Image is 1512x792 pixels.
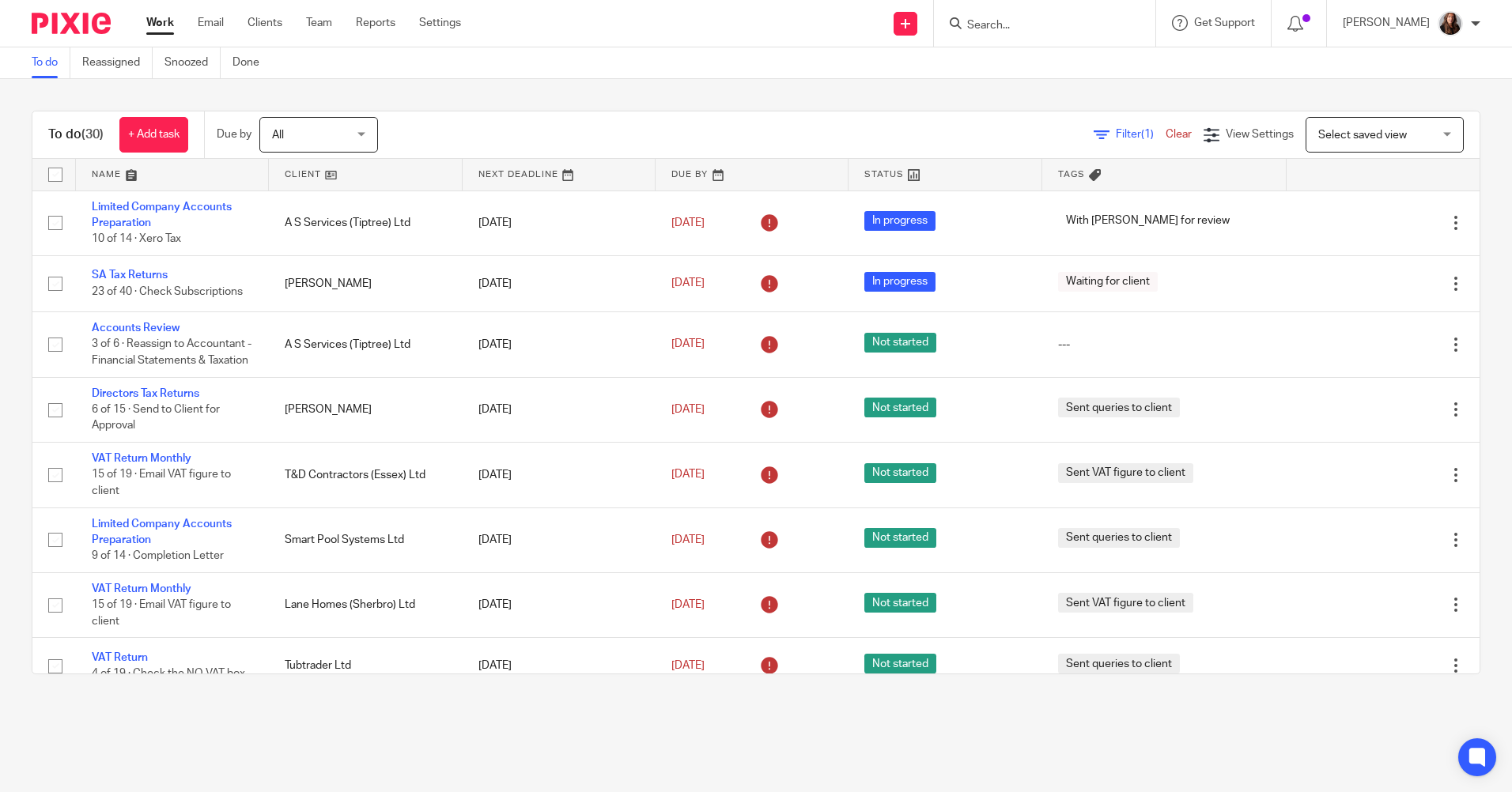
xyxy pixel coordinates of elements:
td: [DATE] [463,572,656,637]
img: IMG_0011.jpg [1438,11,1463,36]
span: Not started [864,528,936,548]
a: Clients [248,15,282,31]
a: Limited Company Accounts Preparation [92,202,232,228]
a: VAT Return Monthly [92,583,191,594]
span: [DATE] [671,660,705,671]
span: 6 of 15 · Send to Client for Approval [92,404,220,432]
span: Not started [864,463,936,483]
span: (1) [1141,129,1154,140]
span: [DATE] [671,599,705,610]
td: [DATE] [463,255,656,311]
td: [PERSON_NAME] [269,255,462,311]
span: 3 of 6 · Reassign to Accountant - Financial Statements & Taxation [92,339,251,367]
img: Pixie [32,13,111,34]
span: Sent queries to client [1058,654,1180,673]
td: [DATE] [463,638,656,694]
span: In progress [864,211,936,231]
span: Waiting for client [1058,272,1158,292]
a: Email [198,15,224,31]
span: With [PERSON_NAME] for review [1058,211,1238,231]
span: 15 of 19 · Email VAT figure to client [92,599,231,627]
a: Reassigned [82,47,153,78]
td: Tubtrader Ltd [269,638,462,694]
td: [DATE] [463,507,656,572]
a: Limited Company Accounts Preparation [92,519,232,545]
td: [PERSON_NAME] [269,377,462,442]
span: [DATE] [671,217,705,228]
a: Done [232,47,271,78]
span: Not started [864,398,936,417]
span: Not started [864,654,936,673]
td: [DATE] [463,312,656,377]
span: Tags [1058,170,1085,179]
span: Select saved view [1318,130,1407,141]
a: Reports [356,15,395,31]
span: 23 of 40 · Check Subscriptions [92,286,243,297]
a: Clear [1166,129,1192,140]
span: In progress [864,272,936,292]
span: All [272,130,284,141]
span: 15 of 19 · Email VAT figure to client [92,470,231,497]
span: 4 of 19 · Check the NO VAT box [92,669,245,680]
span: 9 of 14 · Completion Letter [92,550,224,561]
span: Sent VAT figure to client [1058,463,1193,483]
td: A S Services (Tiptree) Ltd [269,312,462,377]
span: 10 of 14 · Xero Tax [92,233,181,244]
a: To do [32,47,70,78]
span: Sent queries to client [1058,528,1180,548]
span: Sent VAT figure to client [1058,593,1193,613]
a: Work [146,15,174,31]
a: Snoozed [164,47,221,78]
a: VAT Return [92,652,148,663]
td: Lane Homes (Sherbro) Ltd [269,572,462,637]
span: [DATE] [671,278,705,289]
input: Search [966,19,1108,33]
span: Not started [864,593,936,613]
a: VAT Return Monthly [92,453,191,464]
a: Team [306,15,332,31]
span: [DATE] [671,534,705,545]
td: T&D Contractors (Essex) Ltd [269,443,462,507]
a: SA Tax Returns [92,270,168,281]
p: [PERSON_NAME] [1343,15,1430,31]
span: Sent queries to client [1058,398,1180,417]
span: [DATE] [671,339,705,350]
span: Not started [864,333,936,353]
p: Due by [217,126,251,142]
span: Get Support [1194,17,1255,28]
a: Settings [419,15,461,31]
span: View Settings [1226,129,1294,140]
td: Smart Pool Systems Ltd [269,507,462,572]
td: [DATE] [463,377,656,442]
span: (30) [81,128,104,141]
a: + Add task [119,117,188,153]
div: --- [1058,337,1271,353]
h1: To do [48,126,104,143]
span: [DATE] [671,404,705,415]
a: Accounts Review [92,322,180,334]
span: [DATE] [671,470,705,481]
td: A S Services (Tiptree) Ltd [269,190,462,255]
td: [DATE] [463,443,656,507]
a: Directors Tax Returns [92,388,199,399]
td: [DATE] [463,190,656,255]
span: Filter [1116,129,1166,140]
